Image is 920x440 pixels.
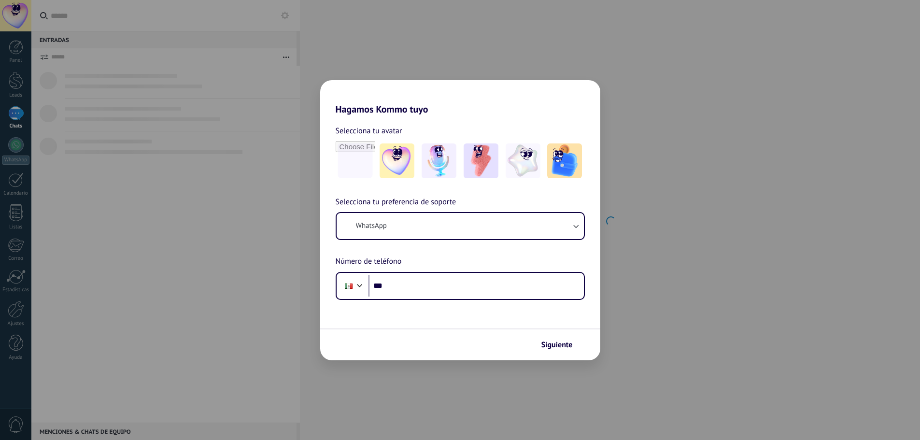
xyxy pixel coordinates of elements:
[356,221,387,231] span: WhatsApp
[320,80,600,115] h2: Hagamos Kommo tuyo
[336,255,402,268] span: Número de teléfono
[336,196,456,209] span: Selecciona tu preferencia de soporte
[537,337,586,353] button: Siguiente
[336,125,402,137] span: Selecciona tu avatar
[380,143,414,178] img: -1.jpeg
[422,143,456,178] img: -2.jpeg
[506,143,540,178] img: -4.jpeg
[340,276,358,296] div: Mexico: + 52
[541,341,573,348] span: Siguiente
[464,143,498,178] img: -3.jpeg
[337,213,584,239] button: WhatsApp
[547,143,582,178] img: -5.jpeg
